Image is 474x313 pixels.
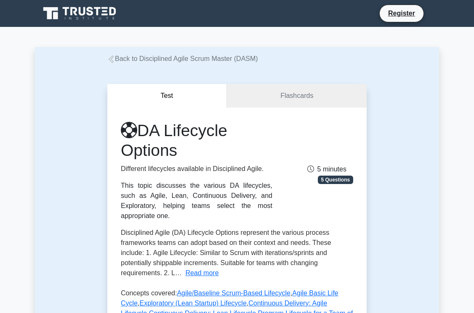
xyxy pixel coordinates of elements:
[121,181,272,221] div: This topic discusses the various DA lifecycles, such as Agile, Lean, Continuous Delivery, and Exp...
[307,166,346,173] span: 5 minutes
[185,268,218,278] button: Read more
[227,84,367,108] a: Flashcards
[107,55,258,62] a: Back to Disciplined Agile Scrum Master (DASM)
[139,300,246,307] a: Exploratory (Lean Startup) Lifecycle
[177,289,290,297] a: Agile/Baseline Scrum-Based Lifecycle
[121,164,272,174] p: Different lifecycles available in Disciplined Agile.
[121,289,338,307] a: Agile Basic Life Cycle
[121,121,272,160] h1: DA Lifecycle Options
[318,176,353,184] span: 5 Questions
[107,84,227,108] button: Test
[121,229,331,276] span: Disciplined Agile (DA) Lifecycle Options represent the various process frameworks teams can adopt...
[383,8,420,18] a: Register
